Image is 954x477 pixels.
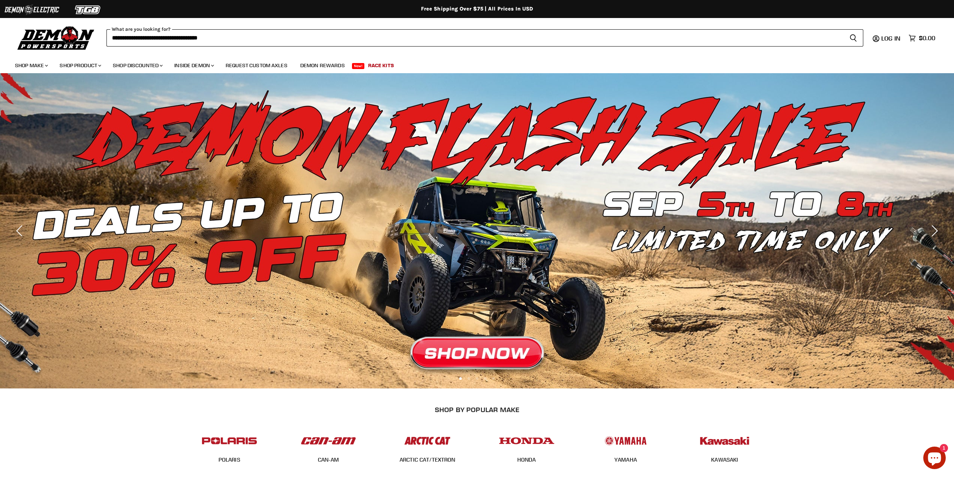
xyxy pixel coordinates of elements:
[517,456,536,464] span: HONDA
[843,29,863,47] button: Search
[60,3,116,17] img: TGB Logo 2
[295,58,350,73] a: Demon Rewards
[596,429,655,452] img: POPULAR_MAKE_logo_5_20258e7f-293c-4aac-afa8-159eaa299126.jpg
[614,456,637,464] span: YAMAHA
[177,6,777,12] div: Free Shipping Over $75 | All Prices In USD
[881,35,900,42] span: Log in
[318,456,339,463] a: CAN-AM
[4,3,60,17] img: Demon Electric Logo 2
[467,377,470,380] li: Page dot 2
[614,456,637,463] a: YAMAHA
[219,456,240,464] span: POLARIS
[878,35,905,42] a: Log in
[13,223,28,238] button: Previous
[459,377,462,380] li: Page dot 1
[476,377,478,380] li: Page dot 3
[186,406,768,414] h2: SHOP BY POPULAR MAKE
[9,55,933,73] ul: Main menu
[169,58,219,73] a: Inside Demon
[400,456,455,464] span: ARCTIC CAT/TEXTRON
[352,63,365,69] span: New!
[318,456,339,464] span: CAN-AM
[299,429,358,452] img: POPULAR_MAKE_logo_1_adc20308-ab24-48c4-9fac-e3c1a623d575.jpg
[497,429,556,452] img: POPULAR_MAKE_logo_4_4923a504-4bac-4306-a1be-165a52280178.jpg
[492,377,495,380] li: Page dot 5
[919,35,935,42] span: $0.00
[695,429,754,452] img: POPULAR_MAKE_logo_6_76e8c46f-2d1e-4ecc-b320-194822857d41.jpg
[107,58,167,73] a: Shop Discounted
[220,58,293,73] a: Request Custom Axles
[9,58,52,73] a: Shop Make
[484,377,487,380] li: Page dot 4
[54,58,106,73] a: Shop Product
[106,29,863,47] form: Product
[219,456,240,463] a: POLARIS
[400,456,455,463] a: ARCTIC CAT/TEXTRON
[517,456,536,463] a: HONDA
[106,29,843,47] input: When autocomplete results are available use up and down arrows to review and enter to select
[15,24,97,51] img: Demon Powersports
[398,429,457,452] img: POPULAR_MAKE_logo_3_027535af-6171-4c5e-a9bc-f0eccd05c5d6.jpg
[200,429,259,452] img: POPULAR_MAKE_logo_2_dba48cf1-af45-46d4-8f73-953a0f002620.jpg
[905,33,939,44] a: $0.00
[926,223,941,238] button: Next
[711,456,738,463] a: KAWASAKI
[362,58,400,73] a: Race Kits
[921,447,948,471] inbox-online-store-chat: Shopify online store chat
[711,456,738,464] span: KAWASAKI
